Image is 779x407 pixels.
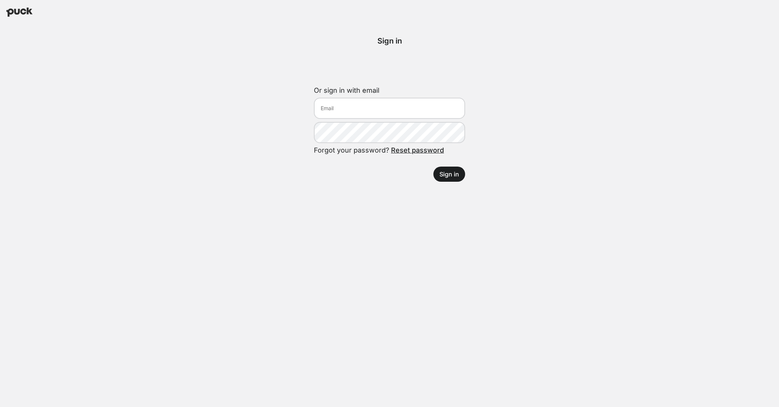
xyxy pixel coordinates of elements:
[314,86,379,94] label: Or sign in with email
[391,146,444,154] a: Reset password
[433,167,465,182] button: Sign in
[314,36,465,45] div: Sign in
[6,8,33,17] img: Puck home
[314,146,444,154] span: Forgot your password?
[314,98,465,119] input: Email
